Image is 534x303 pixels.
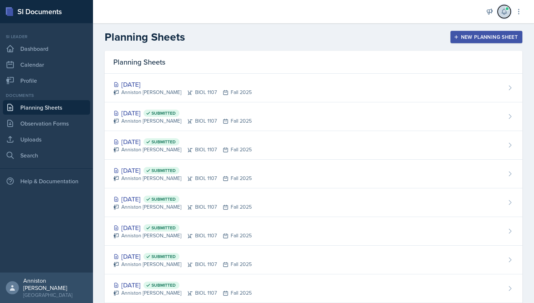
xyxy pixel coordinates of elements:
a: Observation Forms [3,116,90,131]
h2: Planning Sheets [105,30,185,44]
a: [DATE] Anniston [PERSON_NAME]BIOL 1107Fall 2025 [105,74,522,102]
div: [DATE] [113,108,252,118]
a: Profile [3,73,90,88]
span: Submitted [151,196,176,202]
div: [DATE] [113,165,252,175]
a: Dashboard [3,41,90,56]
div: Anniston [PERSON_NAME] BIOL 1107 Fall 2025 [113,146,252,153]
div: Documents [3,92,90,99]
div: [DATE] [113,79,252,89]
span: Submitted [151,139,176,145]
div: [GEOGRAPHIC_DATA] [23,291,87,299]
a: Search [3,148,90,163]
span: Submitted [151,225,176,231]
a: [DATE] Submitted Anniston [PERSON_NAME]BIOL 1107Fall 2025 [105,131,522,160]
div: Anniston [PERSON_NAME] BIOL 1107 Fall 2025 [113,89,252,96]
div: Anniston [PERSON_NAME] BIOL 1107 Fall 2025 [113,117,252,125]
span: Submitted [151,254,176,259]
div: Anniston [PERSON_NAME] BIOL 1107 Fall 2025 [113,203,252,211]
div: Anniston [PERSON_NAME] BIOL 1107 Fall 2025 [113,261,252,268]
span: Submitted [151,110,176,116]
a: Calendar [3,57,90,72]
div: [DATE] [113,280,252,290]
div: Anniston [PERSON_NAME] [23,277,87,291]
div: New Planning Sheet [455,34,518,40]
a: [DATE] Submitted Anniston [PERSON_NAME]BIOL 1107Fall 2025 [105,274,522,303]
div: [DATE] [113,194,252,204]
span: Submitted [151,168,176,173]
a: Uploads [3,132,90,147]
div: Si leader [3,33,90,40]
a: [DATE] Submitted Anniston [PERSON_NAME]BIOL 1107Fall 2025 [105,246,522,274]
div: Anniston [PERSON_NAME] BIOL 1107 Fall 2025 [113,289,252,297]
div: [DATE] [113,223,252,233]
a: [DATE] Submitted Anniston [PERSON_NAME]BIOL 1107Fall 2025 [105,188,522,217]
div: Planning Sheets [105,51,522,74]
a: Planning Sheets [3,100,90,115]
a: [DATE] Submitted Anniston [PERSON_NAME]BIOL 1107Fall 2025 [105,160,522,188]
a: [DATE] Submitted Anniston [PERSON_NAME]BIOL 1107Fall 2025 [105,217,522,246]
div: [DATE] [113,137,252,147]
div: Anniston [PERSON_NAME] BIOL 1107 Fall 2025 [113,175,252,182]
a: [DATE] Submitted Anniston [PERSON_NAME]BIOL 1107Fall 2025 [105,102,522,131]
span: Submitted [151,282,176,288]
div: Anniston [PERSON_NAME] BIOL 1107 Fall 2025 [113,232,252,239]
button: New Planning Sheet [450,31,522,43]
div: [DATE] [113,251,252,261]
div: Help & Documentation [3,174,90,188]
